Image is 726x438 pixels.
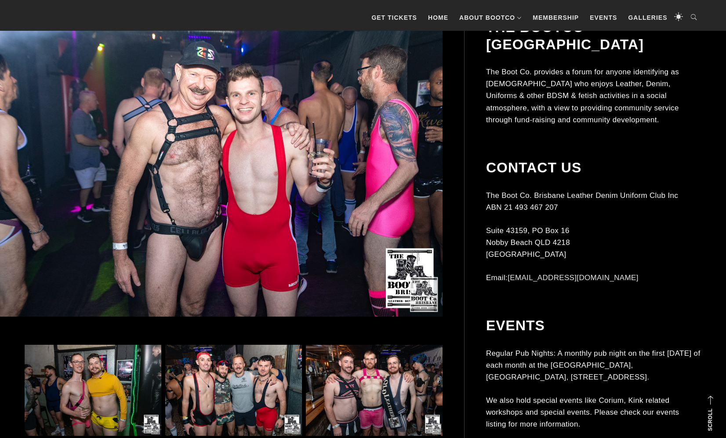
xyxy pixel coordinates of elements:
[486,272,701,284] p: Email:
[486,19,701,53] h2: The BootCo [GEOGRAPHIC_DATA]
[486,159,701,176] h2: Contact Us
[624,4,672,31] a: Galleries
[528,4,583,31] a: Membership
[367,4,421,31] a: GET TICKETS
[486,394,701,431] p: We also hold special events like Corium, Kink related workshops and special events. Please check ...
[424,4,453,31] a: Home
[486,66,701,126] p: The Boot Co. provides a forum for anyone identifying as [DEMOGRAPHIC_DATA] who enjoys Leather, De...
[486,190,701,213] p: The Boot Co. Brisbane Leather Denim Uniform Club Inc ABN 21 493 467 207
[486,225,701,261] p: Suite 43159, PO Box 16 Nobby Beach QLD 4218 [GEOGRAPHIC_DATA]
[486,317,701,334] h2: Events
[486,347,701,383] p: Regular Pub Nights: A monthly pub night on the first [DATE] of each month at the [GEOGRAPHIC_DATA...
[585,4,621,31] a: Events
[707,409,713,431] strong: Scroll
[508,274,639,282] a: [EMAIL_ADDRESS][DOMAIN_NAME]
[455,4,526,31] a: About BootCo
